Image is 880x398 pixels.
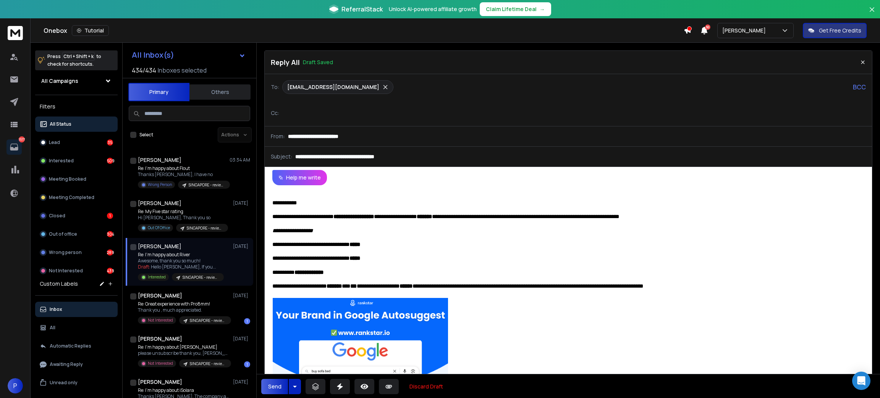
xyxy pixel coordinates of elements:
button: All [35,320,118,335]
p: SINGAPORE - reviews [190,318,226,324]
h1: [PERSON_NAME] [138,156,181,164]
span: Draft: [138,264,150,270]
p: Re: I'm happy about River [138,252,224,258]
button: All Inbox(s) [126,47,252,63]
button: Claim Lifetime Deal→ [480,2,551,16]
p: [DATE] [233,379,250,385]
p: SINGAPORE - reviews [190,361,226,367]
button: Lead35 [35,135,118,150]
p: Inbox [50,306,62,312]
span: → [540,5,545,13]
p: Out of office [49,231,77,237]
p: To: [271,83,279,91]
h1: [PERSON_NAME] [138,378,182,386]
button: P [8,378,23,393]
button: Meeting Booked [35,171,118,187]
button: Get Free Credits [803,23,867,38]
h3: Inboxes selected [158,66,207,75]
p: Meeting Booked [49,176,86,182]
button: Unread only [35,375,118,390]
h1: All Campaigns [41,77,78,85]
button: Out of office304 [35,227,118,242]
button: Help me write [272,170,327,185]
p: Unlock AI-powered affiliate growth [389,5,477,13]
div: 509 [107,158,113,164]
div: 1 [244,318,250,324]
p: please unsubscribe thank you, [PERSON_NAME] [138,350,230,356]
p: Interested [148,274,166,280]
p: [PERSON_NAME] [722,27,769,34]
p: Not Interested [148,361,173,366]
span: ReferralStack [341,5,383,14]
div: Open Intercom Messenger [852,372,870,390]
p: Awesome, thank you so much! [138,258,224,264]
div: 439 [107,268,113,274]
button: Closed1 [35,208,118,223]
p: Reply All [271,57,300,68]
p: Press to check for shortcuts. [47,53,101,68]
h1: All Inbox(s) [132,51,174,59]
button: All Campaigns [35,73,118,89]
p: BCC [853,83,866,92]
p: Get Free Credits [819,27,861,34]
span: Hello [PERSON_NAME], If you ... [151,264,216,270]
a: 1577 [6,139,22,155]
p: Out Of Office [148,225,170,231]
button: Send [261,379,288,394]
button: Automatic Replies [35,338,118,354]
p: [DATE] [233,293,250,299]
p: Hi [PERSON_NAME], Thank you so [138,215,228,221]
p: All Status [50,121,71,127]
div: 304 [107,231,113,237]
div: 35 [107,139,113,146]
h3: Custom Labels [40,280,78,288]
p: [EMAIL_ADDRESS][DOMAIN_NAME] [287,83,379,91]
p: Closed [49,213,65,219]
button: Discard Draft [403,379,449,394]
button: Inbox [35,302,118,317]
button: Tutorial [72,25,109,36]
span: Ctrl + Shift + k [62,52,95,61]
p: Awaiting Reply [50,361,83,367]
p: Cc: [271,109,279,117]
p: SINGAPORE - reviews [189,182,225,188]
button: Meeting Completed [35,190,118,205]
p: From: [271,133,285,140]
p: 03:34 AM [230,157,250,163]
button: Close banner [867,5,877,23]
p: Unread only [50,380,78,386]
p: Subject: [271,153,292,160]
div: Onebox [44,25,684,36]
p: Meeting Completed [49,194,94,201]
img: imageFile-1760491750309 [272,298,448,397]
p: Draft Saved [303,58,333,66]
p: SINGAPORE - reviews [183,275,219,280]
p: All [50,325,55,331]
button: Primary [128,83,189,101]
p: [DATE] [233,243,250,249]
button: All Status [35,116,118,132]
p: Automatic Replies [50,343,91,349]
p: [DATE] [233,336,250,342]
span: 434 / 434 [132,66,156,75]
p: Not Interested [49,268,83,274]
button: Wrong person289 [35,245,118,260]
h1: [PERSON_NAME] [138,335,182,343]
h3: Filters [35,101,118,112]
p: Not Interested [148,317,173,323]
label: Select [139,132,153,138]
p: Wrong Person [148,182,172,188]
button: Interested509 [35,153,118,168]
p: Re: My Five star rating [138,209,228,215]
p: Thanks [PERSON_NAME], I have no [138,171,230,178]
p: SINGAPORE - reviews [187,225,223,231]
p: [DATE] [233,200,250,206]
p: Lead [49,139,60,146]
h1: [PERSON_NAME] [138,199,181,207]
p: Re: I'm happy about [PERSON_NAME] [138,344,230,350]
button: Others [189,84,251,100]
h1: [PERSON_NAME] [138,292,182,299]
p: 1577 [19,136,25,142]
h1: [PERSON_NAME] [138,243,181,250]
